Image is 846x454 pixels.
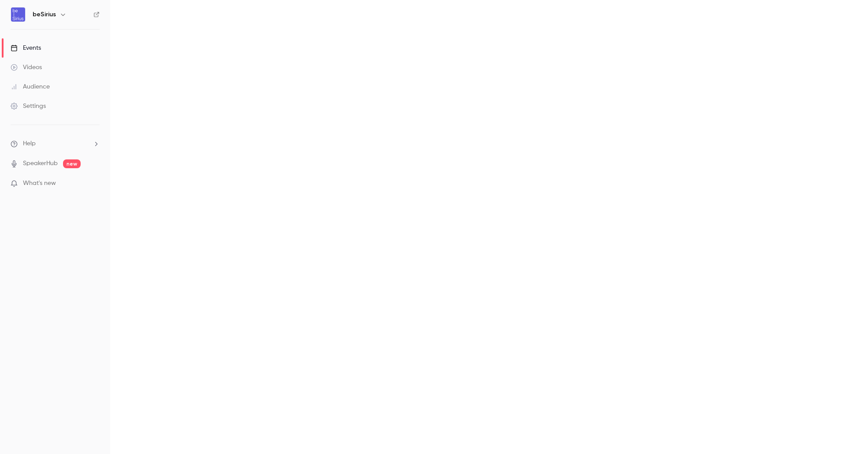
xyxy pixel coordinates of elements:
span: new [63,159,81,168]
span: Help [23,139,36,148]
div: Settings [11,102,46,111]
a: SpeakerHub [23,159,58,168]
div: Events [11,44,41,52]
span: What's new [23,179,56,188]
li: help-dropdown-opener [11,139,100,148]
img: beSirius [11,7,25,22]
div: Audience [11,82,50,91]
div: Videos [11,63,42,72]
h6: beSirius [33,10,56,19]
